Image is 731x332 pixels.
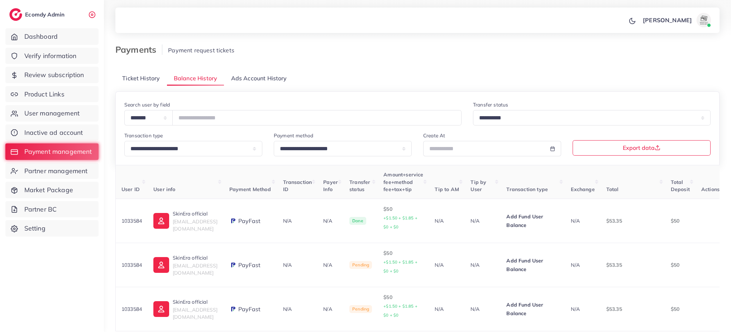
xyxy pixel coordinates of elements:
[115,44,162,55] h3: Payments
[238,261,261,269] span: PayFast
[573,140,711,156] button: Export data
[383,171,423,193] span: Amount+service fee+method fee+tax+tip
[229,217,236,224] img: payment
[435,261,459,269] p: N/A
[349,179,370,193] span: Transfer status
[435,186,459,193] span: Tip to AM
[671,217,690,225] p: $50
[121,186,140,193] span: User ID
[606,261,659,269] p: $53.35
[121,305,142,313] p: 1033584
[606,186,619,193] span: Total
[323,261,338,269] p: N/A
[5,182,99,198] a: Market Package
[571,218,579,224] span: N/A
[124,101,170,108] label: Search user by field
[153,301,169,317] img: ic-user-info.36bf1079.svg
[435,305,459,313] p: N/A
[283,306,292,312] span: N/A
[229,186,271,193] span: Payment Method
[383,205,423,231] p: $50
[606,305,659,313] p: $53.35
[571,306,579,312] span: N/A
[383,260,417,274] small: +$1.50 + $1.85 + $0 + $0
[121,217,142,225] p: 1033584
[701,186,720,193] span: Actions
[5,105,99,122] a: User management
[24,90,64,99] span: Product Links
[283,218,292,224] span: N/A
[671,261,690,269] p: $50
[153,257,169,273] img: ic-user-info.36bf1079.svg
[349,305,372,313] span: Pending
[229,305,236,313] img: payment
[24,51,77,61] span: Verify information
[5,48,99,64] a: Verify information
[153,186,175,193] span: User info
[349,261,372,269] span: Pending
[643,16,692,24] p: [PERSON_NAME]
[24,166,88,176] span: Partner management
[153,213,169,229] img: ic-user-info.36bf1079.svg
[238,217,261,225] span: PayFast
[671,305,690,313] p: $50
[24,185,73,195] span: Market Package
[383,249,423,275] p: $50
[122,74,160,82] span: Ticket History
[323,217,338,225] p: N/A
[383,215,417,229] small: +$1.50 + $1.85 + $0 + $0
[5,163,99,179] a: Partner management
[25,11,66,18] h2: Ecomdy Admin
[9,8,22,21] img: logo
[5,143,99,160] a: Payment management
[571,262,579,268] span: N/A
[470,261,495,269] p: N/A
[121,261,142,269] p: 1033584
[5,28,99,45] a: Dashboard
[24,224,46,233] span: Setting
[24,128,83,137] span: Inactive ad account
[24,205,57,214] span: Partner BC
[24,32,58,41] span: Dashboard
[5,124,99,141] a: Inactive ad account
[323,179,338,193] span: Payer Info
[5,67,99,83] a: Review subscription
[423,132,445,139] label: Create At
[671,179,690,193] span: Total Deposit
[639,13,714,27] a: [PERSON_NAME]avatar
[606,217,659,225] p: $53.35
[24,109,80,118] span: User management
[231,74,287,82] span: Ads Account History
[173,298,218,306] p: SkinEra official
[274,132,313,139] label: Payment method
[470,305,495,313] p: N/A
[9,8,66,21] a: logoEcomdy Admin
[24,147,92,156] span: Payment management
[283,179,312,193] span: Transaction ID
[173,262,218,276] span: [EMAIL_ADDRESS][DOMAIN_NAME]
[173,253,218,262] p: SkinEra official
[506,212,559,229] p: Add Fund User Balance
[697,13,711,27] img: avatar
[173,218,218,232] span: [EMAIL_ADDRESS][DOMAIN_NAME]
[383,304,417,318] small: +$1.50 + $1.85 + $0 + $0
[283,262,292,268] span: N/A
[174,74,217,82] span: Balance History
[124,132,163,139] label: Transaction type
[238,305,261,313] span: PayFast
[506,186,548,193] span: Transaction type
[323,305,338,313] p: N/A
[473,101,508,108] label: Transfer status
[5,201,99,218] a: Partner BC
[5,220,99,237] a: Setting
[623,145,660,151] span: Export data
[24,70,84,80] span: Review subscription
[571,186,594,193] span: Exchange
[349,217,366,225] span: Done
[470,217,495,225] p: N/A
[506,300,559,318] p: Add Fund User Balance
[173,307,218,320] span: [EMAIL_ADDRESS][DOMAIN_NAME]
[173,209,218,218] p: SkinEra official
[470,179,486,193] span: Tip by User
[168,47,234,54] span: Payment request tickets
